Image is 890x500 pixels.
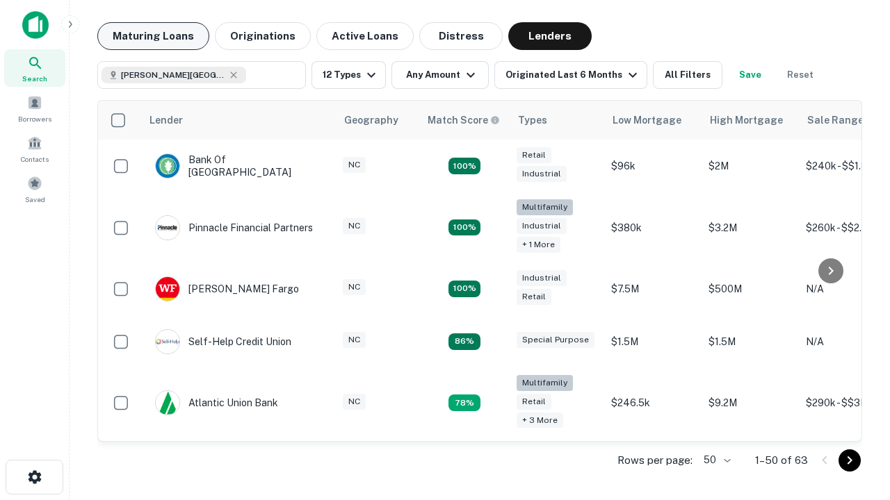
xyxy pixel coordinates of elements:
[448,219,480,236] div: Matching Properties: 23, hasApolloMatch: undefined
[448,333,480,350] div: Matching Properties: 11, hasApolloMatch: undefined
[343,394,366,410] div: NC
[728,61,772,89] button: Save your search to get updates of matches that match your search criteria.
[97,22,209,50] button: Maturing Loans
[155,276,299,301] div: [PERSON_NAME] Fargo
[149,112,183,128] div: Lender
[517,332,594,348] div: Special Purpose
[419,22,503,50] button: Distress
[343,218,366,234] div: NC
[494,61,647,89] button: Originated Last 6 Months
[155,215,313,240] div: Pinnacle Financial Partners
[4,49,65,87] a: Search
[778,61,823,89] button: Reset
[156,330,179,353] img: picture
[336,101,419,140] th: Geography
[4,170,65,208] a: Saved
[505,67,641,83] div: Originated Last 6 Months
[508,22,592,50] button: Lenders
[156,154,179,178] img: picture
[428,112,497,128] h6: Match Score
[141,101,336,140] th: Lender
[710,112,783,128] div: High Mortgage
[343,332,366,348] div: NC
[517,270,567,286] div: Industrial
[448,394,480,411] div: Matching Properties: 10, hasApolloMatch: undefined
[343,157,366,173] div: NC
[155,329,291,354] div: Self-help Credit Union
[604,192,702,262] td: $380k
[604,368,702,438] td: $246.5k
[517,375,573,391] div: Multifamily
[18,113,51,124] span: Borrowers
[604,262,702,315] td: $7.5M
[25,194,45,205] span: Saved
[604,315,702,368] td: $1.5M
[21,153,49,165] span: Contacts
[702,101,799,140] th: High Mortgage
[604,140,702,192] td: $96k
[4,90,65,127] a: Borrowers
[155,153,322,178] div: Bank Of [GEOGRAPHIC_DATA]
[820,344,890,411] iframe: Chat Widget
[518,112,547,128] div: Types
[419,101,510,140] th: Capitalize uses an advanced AI algorithm to match your search with the best lender. The match sco...
[344,112,398,128] div: Geography
[653,61,722,89] button: All Filters
[517,237,560,253] div: + 1 more
[517,218,567,234] div: Industrial
[807,112,864,128] div: Sale Range
[215,22,311,50] button: Originations
[839,449,861,472] button: Go to next page
[702,140,799,192] td: $2M
[702,368,799,438] td: $9.2M
[156,277,179,301] img: picture
[311,61,386,89] button: 12 Types
[343,279,366,295] div: NC
[121,69,225,81] span: [PERSON_NAME][GEOGRAPHIC_DATA], [GEOGRAPHIC_DATA]
[702,192,799,262] td: $3.2M
[156,216,179,240] img: picture
[617,452,693,469] p: Rows per page:
[156,391,179,415] img: picture
[517,412,563,428] div: + 3 more
[510,101,604,140] th: Types
[702,262,799,315] td: $500M
[517,166,567,182] div: Industrial
[702,315,799,368] td: $1.5M
[517,147,551,163] div: Retail
[391,61,489,89] button: Any Amount
[755,452,808,469] p: 1–50 of 63
[517,289,551,305] div: Retail
[4,130,65,167] a: Contacts
[22,11,49,39] img: capitalize-icon.png
[428,112,500,128] div: Capitalize uses an advanced AI algorithm to match your search with the best lender. The match sco...
[22,73,47,84] span: Search
[155,390,278,415] div: Atlantic Union Bank
[698,450,733,470] div: 50
[448,158,480,174] div: Matching Properties: 15, hasApolloMatch: undefined
[517,199,573,215] div: Multifamily
[316,22,414,50] button: Active Loans
[448,281,480,297] div: Matching Properties: 14, hasApolloMatch: undefined
[604,101,702,140] th: Low Mortgage
[517,394,551,410] div: Retail
[613,112,681,128] div: Low Mortgage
